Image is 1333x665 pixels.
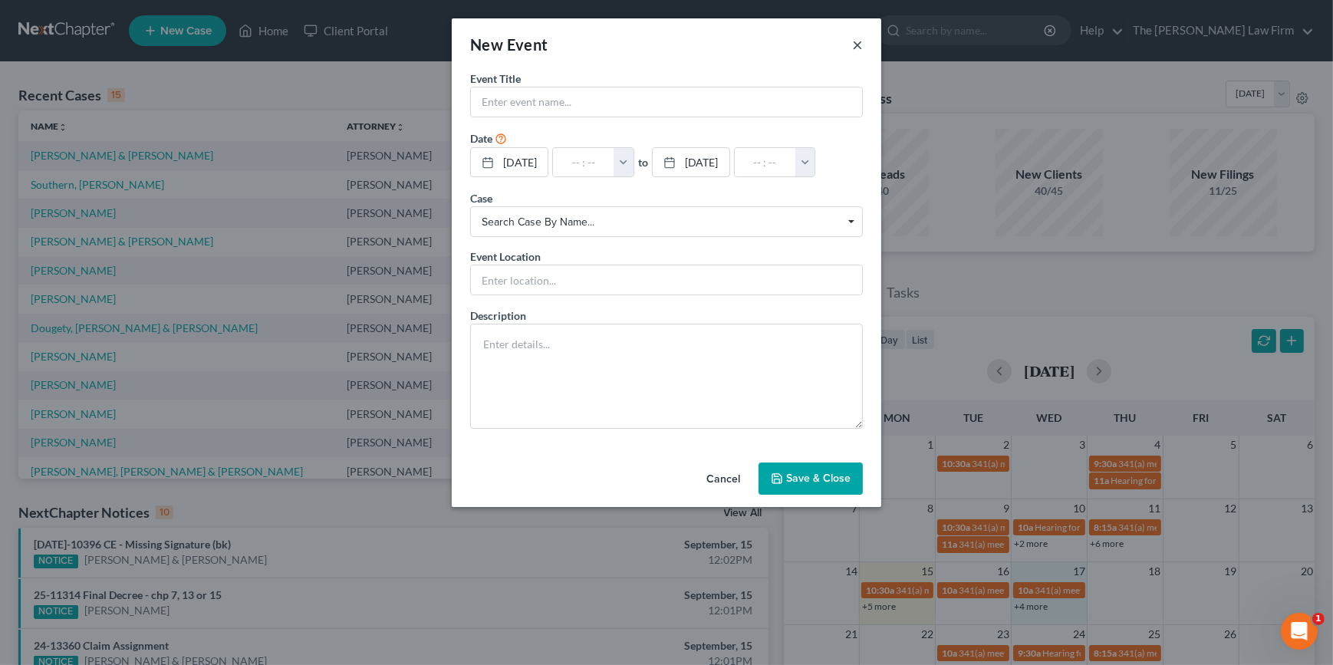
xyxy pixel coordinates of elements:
span: Search case by name... [482,214,851,230]
input: -- : -- [553,148,614,177]
a: [DATE] [471,148,548,177]
span: Event Title [470,72,521,85]
label: Date [470,130,492,146]
button: Cancel [694,464,752,495]
label: Case [470,190,492,206]
label: to [638,154,648,170]
button: × [852,35,863,54]
button: Save & Close [759,463,863,495]
label: Description [470,308,526,324]
iframe: Intercom live chat [1281,613,1318,650]
label: Event Location [470,249,541,265]
span: 1 [1312,613,1325,625]
input: -- : -- [735,148,796,177]
input: Enter event name... [471,87,862,117]
a: [DATE] [653,148,729,177]
span: New Event [470,35,548,54]
span: Select box activate [470,206,863,237]
input: Enter location... [471,265,862,295]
